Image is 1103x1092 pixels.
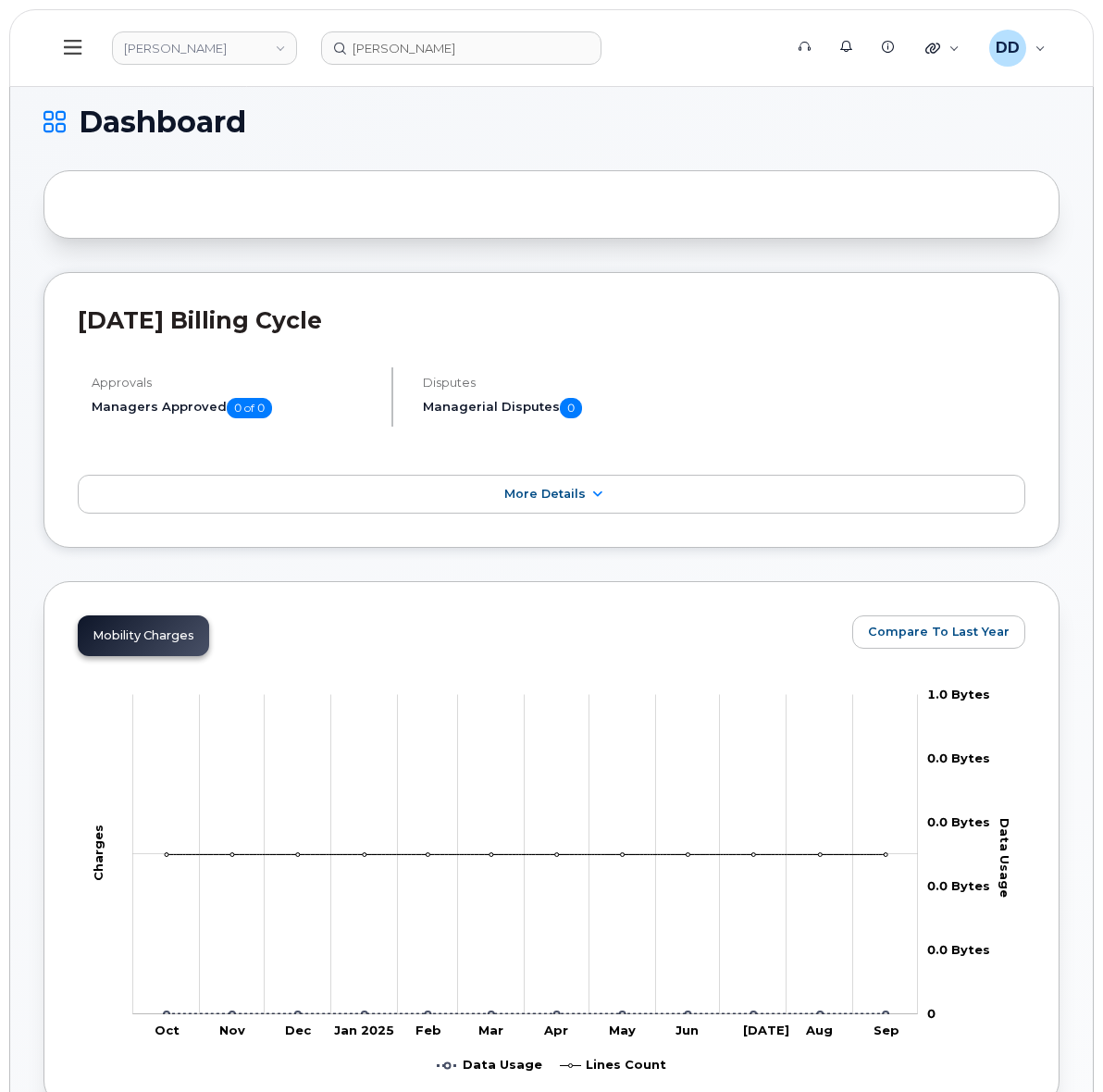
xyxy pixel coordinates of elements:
[544,1023,569,1037] tspan: Apr
[927,751,990,765] tspan: 0.0 Bytes
[927,814,990,829] tspan: 0.0 Bytes
[437,1048,666,1084] g: Legend
[78,306,1025,334] h2: [DATE] Billing Cycle
[852,615,1025,649] button: Compare To Last Year
[227,398,272,418] span: 0 of 0
[92,398,376,418] h5: Managers Approved
[927,878,990,893] tspan: 0.0 Bytes
[927,687,990,701] tspan: 1.0 Bytes
[79,108,246,136] span: Dashboard
[91,687,1012,1084] g: Chart
[219,1023,245,1037] tspan: Nov
[675,1023,699,1037] tspan: Jun
[92,376,376,390] h4: Approvals
[479,1023,504,1037] tspan: Mar
[874,1023,899,1037] tspan: Sep
[927,1006,936,1021] tspan: 0
[868,623,1010,640] span: Compare To Last Year
[927,942,990,957] tspan: 0.0 Bytes
[437,1048,542,1084] g: Data Usage
[560,398,582,418] span: 0
[91,825,105,881] tspan: Charges
[415,1023,441,1037] tspan: Feb
[806,1023,834,1037] tspan: Aug
[609,1023,636,1037] tspan: May
[423,398,725,418] h5: Managerial Disputes
[560,1048,666,1084] g: Lines Count
[334,1023,394,1037] tspan: Jan 2025
[285,1023,312,1037] tspan: Dec
[155,1023,180,1037] tspan: Oct
[423,376,725,390] h4: Disputes
[998,818,1013,898] tspan: Data Usage
[504,487,586,501] span: More Details
[744,1023,790,1037] tspan: [DATE]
